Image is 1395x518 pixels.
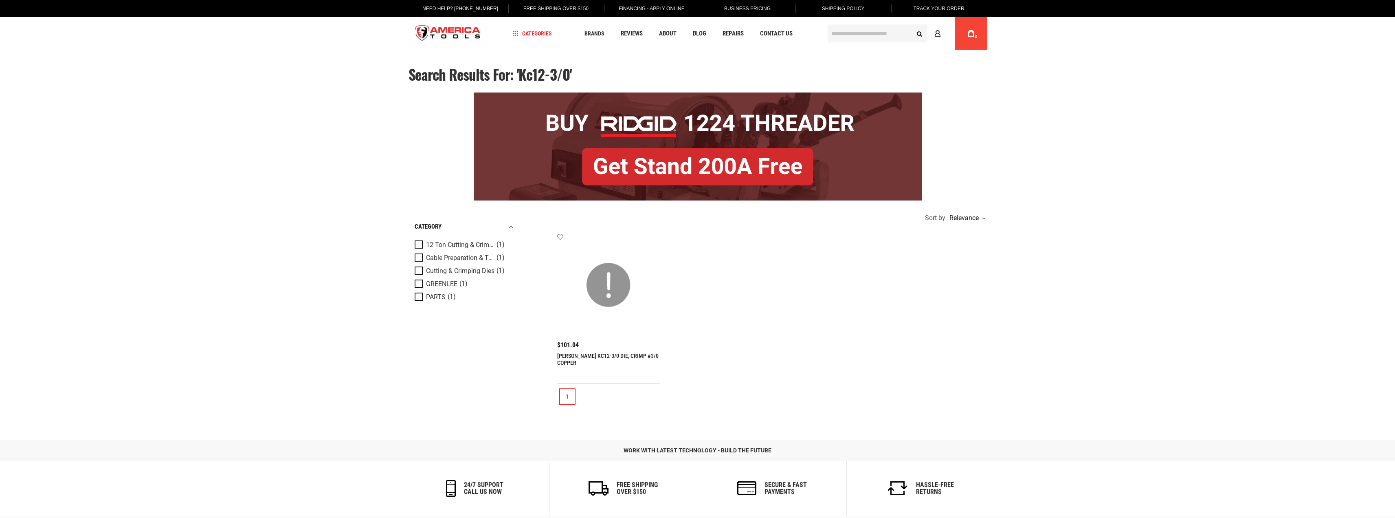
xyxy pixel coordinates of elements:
[509,28,556,39] a: Categories
[760,31,793,37] span: Contact Us
[947,215,985,221] div: Relevance
[621,31,643,37] span: Reviews
[513,31,552,36] span: Categories
[559,388,576,405] a: 1
[617,481,658,496] h6: Free Shipping Over $150
[581,28,608,39] a: Brands
[765,481,807,496] h6: secure & fast payments
[409,18,488,49] a: store logo
[975,35,978,39] span: 0
[963,17,979,50] a: 0
[496,254,505,261] span: (1)
[426,241,494,249] span: 12 Ton Cutting & Crimping Dies
[426,280,457,288] span: GREENLEE
[415,280,512,289] a: GREENLEE (1)
[496,241,505,248] span: (1)
[659,31,677,37] span: About
[689,28,710,39] a: Blog
[426,293,446,301] span: PARTS
[693,31,706,37] span: Blog
[916,481,954,496] h6: Hassle-Free Returns
[565,242,652,328] img: GREENLEE KC12-3/0 DIE, CRIMP #3/0 COPPER
[723,31,744,37] span: Repairs
[912,26,927,41] button: Search
[459,280,468,287] span: (1)
[409,64,572,85] span: Search results for: 'kc12-3/0'
[415,253,512,262] a: Cable Preparation & Termination (1)
[474,93,922,201] img: BOGO: Buy RIDGID® 1224 Threader, Get Stand 200A Free!
[557,342,579,348] span: $101.04
[617,28,646,39] a: Reviews
[557,353,659,366] a: [PERSON_NAME] KC12-3/0 DIE, CRIMP #3/0 COPPER
[474,93,922,99] a: BOGO: Buy RIDGID® 1224 Threader, Get Stand 200A Free!
[584,31,604,36] span: Brands
[415,213,514,312] div: Product Filters
[719,28,747,39] a: Repairs
[409,18,488,49] img: America Tools
[925,215,945,221] span: Sort by
[756,28,796,39] a: Contact Us
[655,28,680,39] a: About
[464,481,503,496] h6: 24/7 support call us now
[415,293,512,302] a: PARTS (1)
[496,267,505,274] span: (1)
[426,254,494,262] span: Cable Preparation & Termination
[426,267,494,275] span: Cutting & Crimping Dies
[448,293,456,300] span: (1)
[415,221,514,232] div: category
[415,267,512,276] a: Cutting & Crimping Dies (1)
[822,6,865,11] span: Shipping Policy
[415,240,512,249] a: 12 Ton Cutting & Crimping Dies (1)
